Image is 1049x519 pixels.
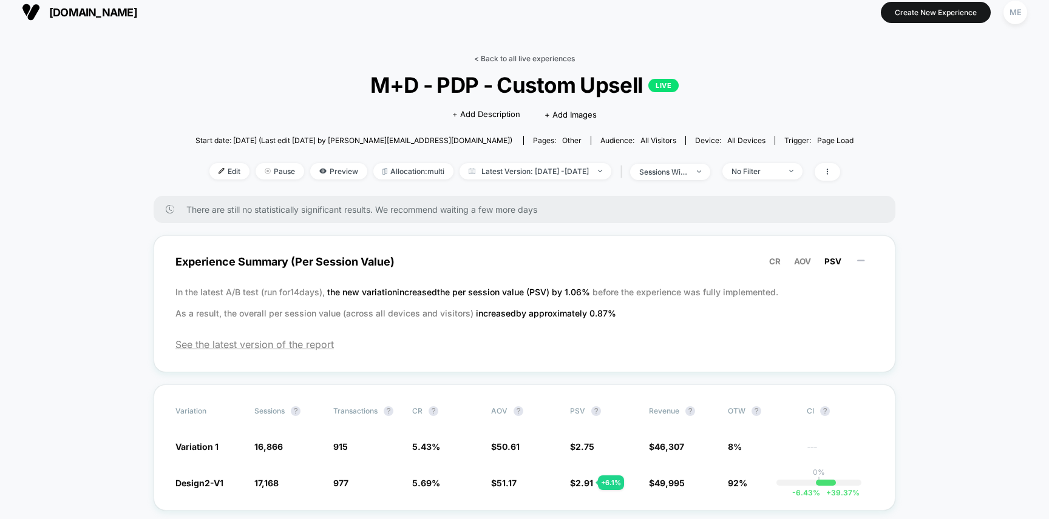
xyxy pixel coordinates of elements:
[575,441,594,452] span: 2.75
[175,406,242,416] span: Variation
[533,136,582,145] div: Pages:
[460,163,611,179] span: Latest Version: [DATE] - [DATE]
[570,406,585,415] span: PSV
[728,478,747,488] span: 92%
[219,168,225,174] img: edit
[22,3,40,21] img: Visually logo
[545,110,597,119] span: + Add Images
[728,441,742,452] span: 8%
[476,308,616,318] span: increased by approximately 0.87 %
[769,256,781,266] span: CR
[570,441,594,452] span: $
[784,136,854,145] div: Trigger:
[265,168,271,174] img: end
[333,441,348,452] span: 915
[49,6,137,19] span: [DOMAIN_NAME]
[384,406,393,416] button: ?
[685,406,695,416] button: ?
[175,338,874,350] span: See the latest version of the report
[732,167,780,176] div: No Filter
[1003,1,1027,24] div: ME
[570,478,593,488] span: $
[820,406,830,416] button: ?
[789,170,793,172] img: end
[333,478,348,488] span: 977
[600,136,676,145] div: Audience:
[649,441,684,452] span: $
[820,488,860,497] span: 39.37 %
[254,406,285,415] span: Sessions
[562,136,582,145] span: other
[648,79,679,92] p: LIVE
[254,441,283,452] span: 16,866
[649,478,685,488] span: $
[640,136,676,145] span: All Visitors
[824,256,841,266] span: PSV
[792,488,820,497] span: -6.43 %
[429,406,438,416] button: ?
[175,281,874,324] p: In the latest A/B test (run for 14 days), before the experience was fully implemented. As a resul...
[491,441,520,452] span: $
[821,256,845,267] button: PSV
[175,478,223,488] span: Design2-V1
[807,406,874,416] span: CI
[497,441,520,452] span: 50.61
[728,406,795,416] span: OTW
[195,136,512,145] span: Start date: [DATE] (Last edit [DATE] by [PERSON_NAME][EMAIL_ADDRESS][DOMAIN_NAME])
[790,256,815,267] button: AOV
[497,478,517,488] span: 51.17
[817,136,854,145] span: Page Load
[697,170,701,173] img: end
[474,54,575,63] a: < Back to all live experiences
[514,406,523,416] button: ?
[291,406,300,416] button: ?
[186,204,871,215] span: There are still no statistically significant results. We recommend waiting a few more days
[175,441,219,452] span: Variation 1
[412,441,440,452] span: 5.43 %
[826,488,831,497] span: +
[310,163,367,179] span: Preview
[752,406,761,416] button: ?
[685,136,775,145] span: Device:
[452,109,520,121] span: + Add Description
[254,478,279,488] span: 17,168
[617,163,630,181] span: |
[333,406,378,415] span: Transactions
[469,168,475,174] img: calendar
[649,406,679,415] span: Revenue
[598,475,624,490] div: + 6.1 %
[813,467,825,477] p: 0%
[327,287,592,297] span: the new variation increased the per session value (PSV) by 1.06 %
[794,256,811,266] span: AOV
[881,2,991,23] button: Create New Experience
[175,248,874,275] span: Experience Summary (Per Session Value)
[766,256,784,267] button: CR
[491,478,517,488] span: $
[807,443,874,452] span: ---
[412,478,440,488] span: 5.69 %
[727,136,766,145] span: all devices
[591,406,601,416] button: ?
[382,168,387,175] img: rebalance
[818,477,820,486] p: |
[654,441,684,452] span: 46,307
[412,406,423,415] span: CR
[639,167,688,176] div: sessions with impression
[228,72,820,98] span: M+D - PDP - Custom Upsell
[373,163,453,179] span: Allocation: multi
[18,2,141,22] button: [DOMAIN_NAME]
[654,478,685,488] span: 49,995
[575,478,593,488] span: 2.91
[256,163,304,179] span: Pause
[598,170,602,172] img: end
[209,163,250,179] span: Edit
[491,406,508,415] span: AOV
